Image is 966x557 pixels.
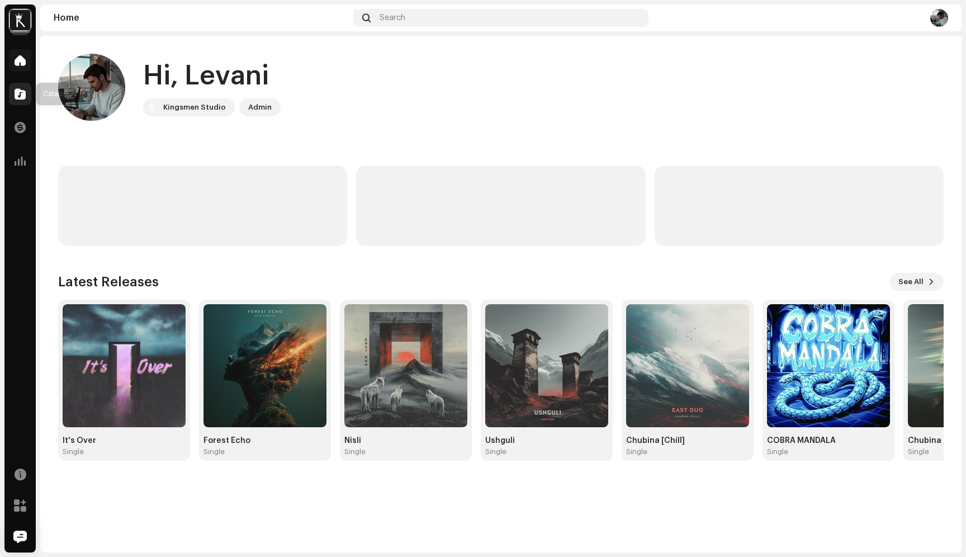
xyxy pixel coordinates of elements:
div: Forest Echo [203,436,326,445]
div: Hi, Levani [143,58,281,94]
img: c02ae051-2a25-48d1-bc44-aa93f1dba917 [626,304,749,427]
div: Single [344,447,366,456]
img: 6b7c873d-9dd1-4870-a601-b7a01f3fbd16 [485,304,608,427]
div: Home [54,13,349,22]
div: Single [203,447,225,456]
img: 9411ba06-0883-4c12-85ed-3571cefd365f [63,304,186,427]
div: Single [908,447,929,456]
h3: Latest Releases [58,273,159,291]
div: Admin [248,101,272,114]
img: 38804214-92dc-44cc-9406-b171dd1db15f [203,304,326,427]
div: Single [767,447,788,456]
div: Ushguli [485,436,608,445]
div: Kingsmen Studio [163,101,226,114]
div: Nisli [344,436,467,445]
img: e9e70cf3-c49a-424f-98c5-fab0222053be [145,101,159,114]
span: Search [380,13,405,22]
span: See All [898,271,924,293]
div: Open Intercom Messenger [7,523,34,550]
img: 1ea28496-abca-4d7a-bdc7-86e3f8c147f3 [344,304,467,427]
div: Chubina [Chill] [626,436,749,445]
div: Single [626,447,647,456]
img: e7e1c77d-7ac2-4e23-a9aa-5e1bb7bb2ada [930,9,948,27]
div: Single [63,447,84,456]
img: e7e1c77d-7ac2-4e23-a9aa-5e1bb7bb2ada [58,54,125,121]
img: e9e70cf3-c49a-424f-98c5-fab0222053be [9,9,31,31]
button: See All [889,273,944,291]
img: e4992a4a-32db-4464-8378-da049842c8ed [767,304,890,427]
div: Single [485,447,506,456]
div: COBRA MANDALA [767,436,890,445]
div: It's Over [63,436,186,445]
